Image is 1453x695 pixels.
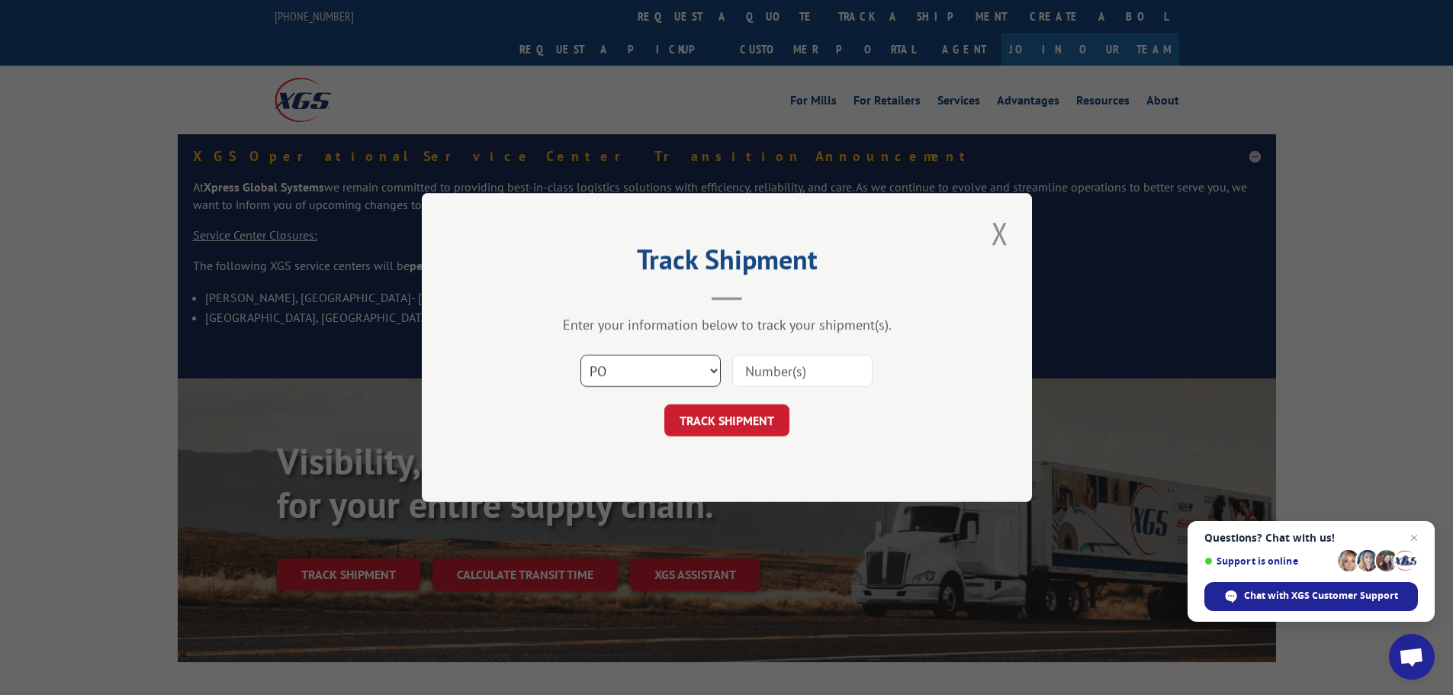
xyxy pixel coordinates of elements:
[1244,589,1398,603] span: Chat with XGS Customer Support
[1204,532,1418,544] span: Questions? Chat with us!
[1204,582,1418,611] span: Chat with XGS Customer Support
[664,404,789,436] button: TRACK SHIPMENT
[987,212,1013,254] button: Close modal
[498,316,956,333] div: Enter your information below to track your shipment(s).
[1204,555,1332,567] span: Support is online
[732,355,873,387] input: Number(s)
[1389,634,1435,680] a: Open chat
[498,249,956,278] h2: Track Shipment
